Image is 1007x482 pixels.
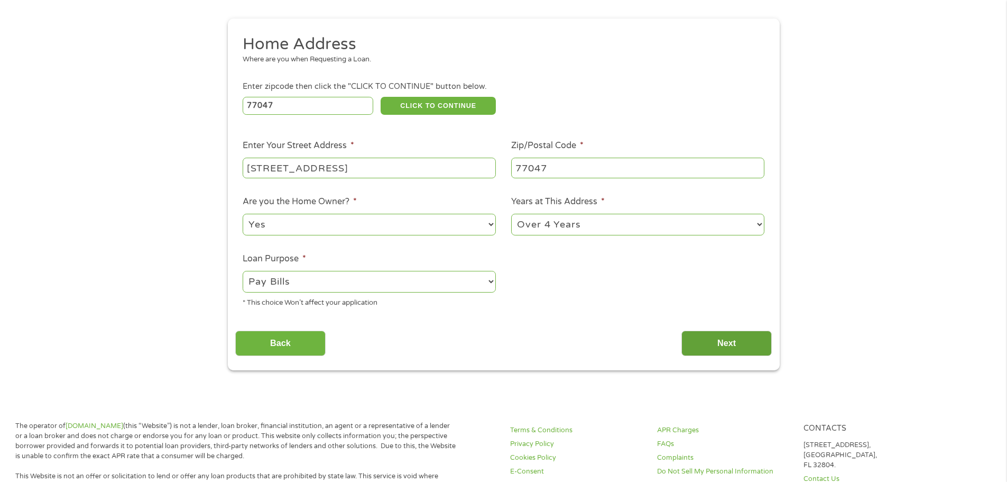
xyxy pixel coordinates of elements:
[510,439,644,449] a: Privacy Policy
[66,422,123,430] a: [DOMAIN_NAME]
[657,439,791,449] a: FAQs
[510,453,644,463] a: Cookies Policy
[803,440,938,470] p: [STREET_ADDRESS], [GEOGRAPHIC_DATA], FL 32804.
[235,331,326,357] input: Back
[657,467,791,477] a: Do Not Sell My Personal Information
[15,421,456,461] p: The operator of (this “Website”) is not a lender, loan broker, financial institution, an agent or...
[511,140,584,151] label: Zip/Postal Code
[381,97,496,115] button: CLICK TO CONTINUE
[510,467,644,477] a: E-Consent
[243,140,354,151] label: Enter Your Street Address
[657,453,791,463] a: Complaints
[510,425,644,435] a: Terms & Conditions
[243,97,373,115] input: Enter Zipcode (e.g 01510)
[511,196,605,207] label: Years at This Address
[243,253,306,265] label: Loan Purpose
[681,331,772,357] input: Next
[243,158,496,178] input: 1 Main Street
[657,425,791,435] a: APR Charges
[243,196,357,207] label: Are you the Home Owner?
[243,54,756,65] div: Where are you when Requesting a Loan.
[243,81,764,93] div: Enter zipcode then click the "CLICK TO CONTINUE" button below.
[243,34,756,55] h2: Home Address
[803,424,938,434] h4: Contacts
[243,294,496,308] div: * This choice Won’t affect your application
